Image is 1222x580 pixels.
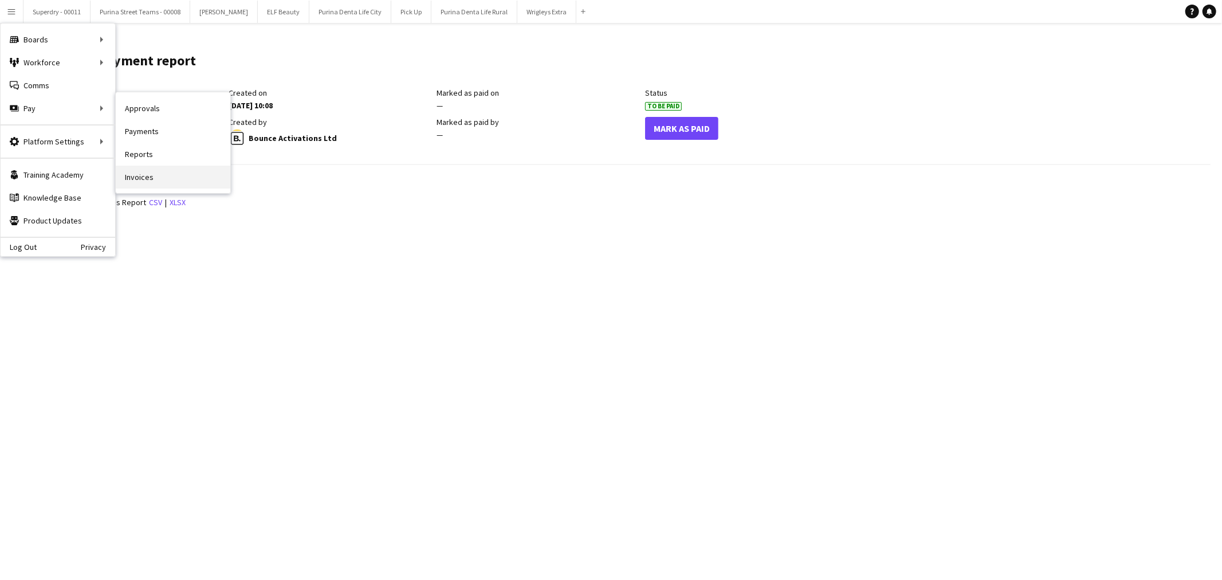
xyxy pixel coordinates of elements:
button: ELF Beauty [258,1,309,23]
div: Pay [1,97,115,120]
a: csv [149,197,162,207]
button: Pick Up [391,1,431,23]
div: Total payments [20,88,223,98]
a: Payments [116,120,230,143]
button: Wrigleys Extra [517,1,576,23]
span: To Be Paid [645,102,682,111]
div: Created on [229,88,431,98]
a: Reports [116,143,230,166]
div: | [20,195,1211,210]
button: Purina Street Teams - 00008 [91,1,190,23]
div: Marked as paid by [437,117,639,127]
div: [DATE] 10:08 [229,100,431,111]
div: Marked as paid on [437,88,639,98]
div: Platform Settings [1,130,115,153]
a: Invoices [116,166,230,189]
a: Comms [1,74,115,97]
span: — [437,100,443,111]
div: Status [645,88,848,98]
button: Purina Denta Life Rural [431,1,517,23]
a: xlsx [170,197,186,207]
div: Created by [229,117,431,127]
div: Workforce [1,51,115,74]
div: Bounce Activations Ltd [229,130,431,147]
button: Mark As Paid [645,117,718,140]
button: Superdry - 00011 [23,1,91,23]
a: Knowledge Base [1,186,115,209]
button: Purina Denta Life City [309,1,391,23]
button: [PERSON_NAME] [190,1,258,23]
a: Log Out [1,242,37,252]
div: Boards [1,28,115,51]
a: Product Updates [1,209,115,232]
a: Approvals [116,97,230,120]
a: Training Academy [1,163,115,186]
h3: Reports [20,177,1211,187]
a: Privacy [81,242,115,252]
span: — [437,130,443,140]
